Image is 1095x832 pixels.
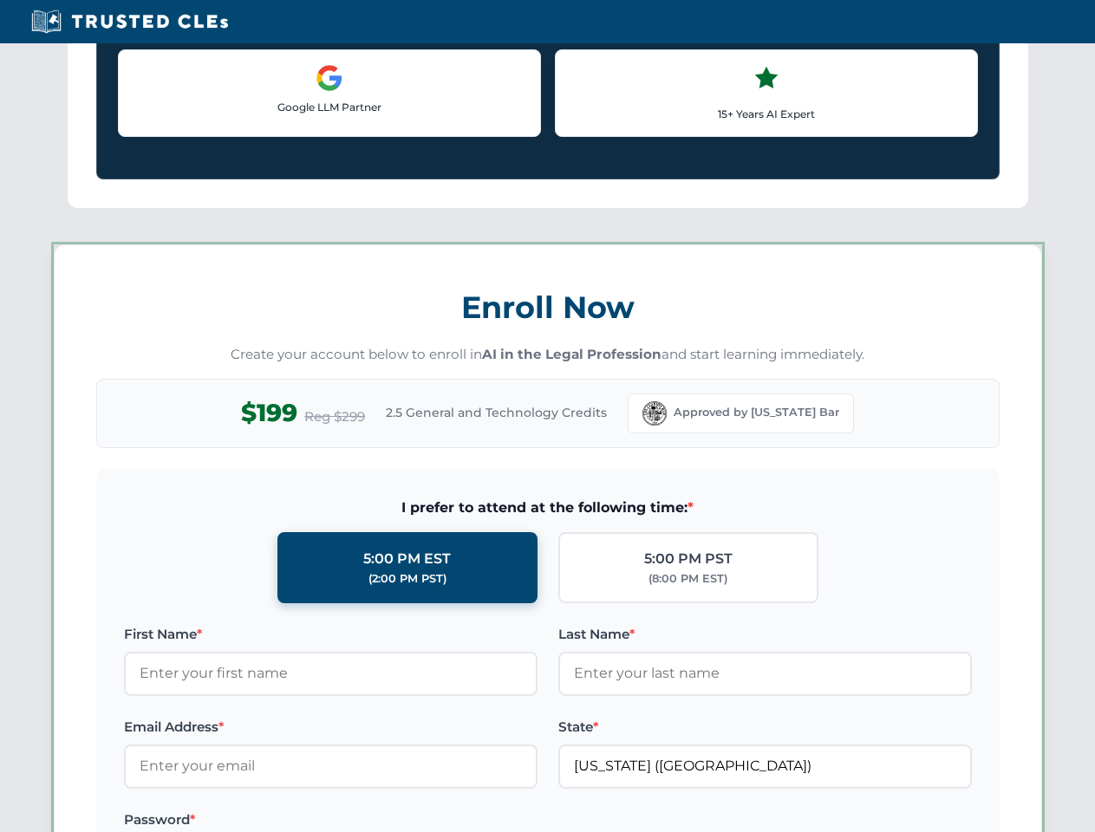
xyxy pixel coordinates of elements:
span: I prefer to attend at the following time: [124,497,972,519]
p: 15+ Years AI Expert [570,106,963,122]
strong: AI in the Legal Profession [482,346,662,362]
img: Florida Bar [642,401,667,426]
div: (8:00 PM EST) [649,570,727,588]
input: Enter your email [124,744,538,788]
span: 2.5 General and Technology Credits [386,403,607,422]
label: Email Address [124,717,538,738]
div: 5:00 PM EST [363,548,451,570]
label: Password [124,809,538,830]
p: Create your account below to enroll in and start learning immediately. [96,345,1000,365]
img: Trusted CLEs [26,9,233,35]
span: $199 [241,393,297,432]
label: Last Name [558,624,972,645]
label: State [558,717,972,738]
div: 5:00 PM PST [644,548,733,570]
input: Florida (FL) [558,744,972,788]
span: Reg $299 [304,406,365,427]
input: Enter your first name [124,652,538,695]
div: (2:00 PM PST) [368,570,446,588]
span: Approved by [US_STATE] Bar [674,404,839,421]
label: First Name [124,624,538,645]
h3: Enroll Now [96,280,1000,335]
img: Google [316,64,343,92]
p: Google LLM Partner [133,99,526,115]
input: Enter your last name [558,652,972,695]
